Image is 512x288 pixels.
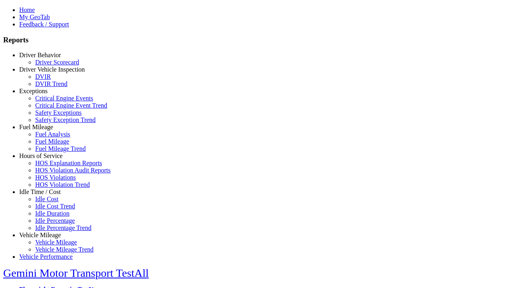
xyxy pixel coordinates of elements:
[19,88,48,94] a: Exceptions
[19,66,85,73] a: Driver Vehicle Inspection
[35,109,82,116] a: Safety Exceptions
[35,131,70,138] a: Fuel Analysis
[35,73,51,80] a: DVIR
[35,116,96,123] a: Safety Exception Trend
[19,152,62,159] a: Hours of Service
[19,21,69,28] a: Feedback / Support
[35,145,86,152] a: Fuel Mileage Trend
[19,253,73,260] a: Vehicle Performance
[19,14,50,20] a: My GeoTab
[3,267,149,279] a: Gemini Motor Transport TestAll
[35,80,67,87] a: DVIR Trend
[19,188,61,195] a: Idle Time / Cost
[35,174,76,181] a: HOS Violations
[19,124,53,130] a: Fuel Mileage
[19,52,61,58] a: Driver Behavior
[35,181,90,188] a: HOS Violation Trend
[35,217,75,224] a: Idle Percentage
[35,138,69,145] a: Fuel Mileage
[35,224,91,231] a: Idle Percentage Trend
[35,239,77,246] a: Vehicle Mileage
[35,59,79,66] a: Driver Scorecard
[3,36,509,44] h3: Reports
[19,232,61,238] a: Vehicle Mileage
[35,95,93,102] a: Critical Engine Events
[35,196,58,202] a: Idle Cost
[35,246,94,253] a: Vehicle Mileage Trend
[35,210,70,217] a: Idle Duration
[19,6,35,13] a: Home
[35,102,107,109] a: Critical Engine Event Trend
[35,160,102,166] a: HOS Explanation Reports
[35,203,75,210] a: Idle Cost Trend
[35,167,111,174] a: HOS Violation Audit Reports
